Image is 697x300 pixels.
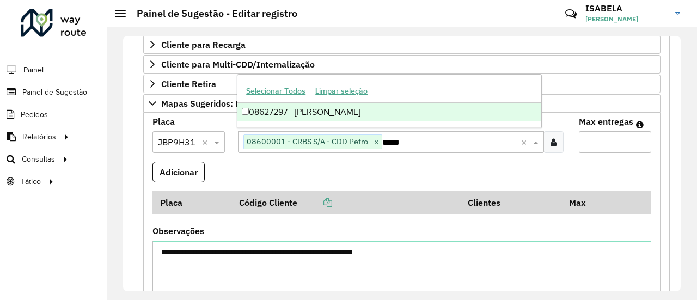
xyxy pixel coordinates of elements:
span: Consultas [22,154,55,165]
span: × [371,136,382,149]
h2: Painel de Sugestão - Editar registro [126,8,297,20]
em: Máximo de clientes que serão colocados na mesma rota com os clientes informados [636,120,644,129]
span: Pedidos [21,109,48,120]
span: Painel de Sugestão [22,87,87,98]
a: Mapas Sugeridos: Placa-Cliente [143,94,661,113]
button: Adicionar [152,162,205,182]
button: Selecionar Todos [241,83,310,100]
label: Placa [152,115,175,128]
th: Max [561,191,605,214]
a: Cliente Retira [143,75,661,93]
th: Placa [152,191,231,214]
th: Clientes [461,191,561,214]
span: Tático [21,176,41,187]
a: Cliente para Multi-CDD/Internalização [143,55,661,74]
label: Max entregas [579,115,633,128]
span: Cliente para Multi-CDD/Internalização [161,60,315,69]
span: [PERSON_NAME] [585,14,667,24]
a: Contato Rápido [559,2,583,26]
a: Cliente para Recarga [143,35,661,54]
div: 08627297 - [PERSON_NAME] [237,103,541,121]
span: Cliente Retira [161,79,216,88]
span: Clear all [521,136,530,149]
button: Limpar seleção [310,83,372,100]
span: 08600001 - CRBS S/A - CDD Petro [244,135,371,148]
label: Observações [152,224,204,237]
span: Mapas Sugeridos: Placa-Cliente [161,99,289,108]
th: Código Cliente [231,191,461,214]
span: Painel [23,64,44,76]
ng-dropdown-panel: Options list [237,74,542,128]
span: Clear all [202,136,211,149]
h3: ISABELA [585,3,667,14]
a: Copiar [297,197,332,208]
span: Relatórios [22,131,56,143]
span: Cliente para Recarga [161,40,246,49]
